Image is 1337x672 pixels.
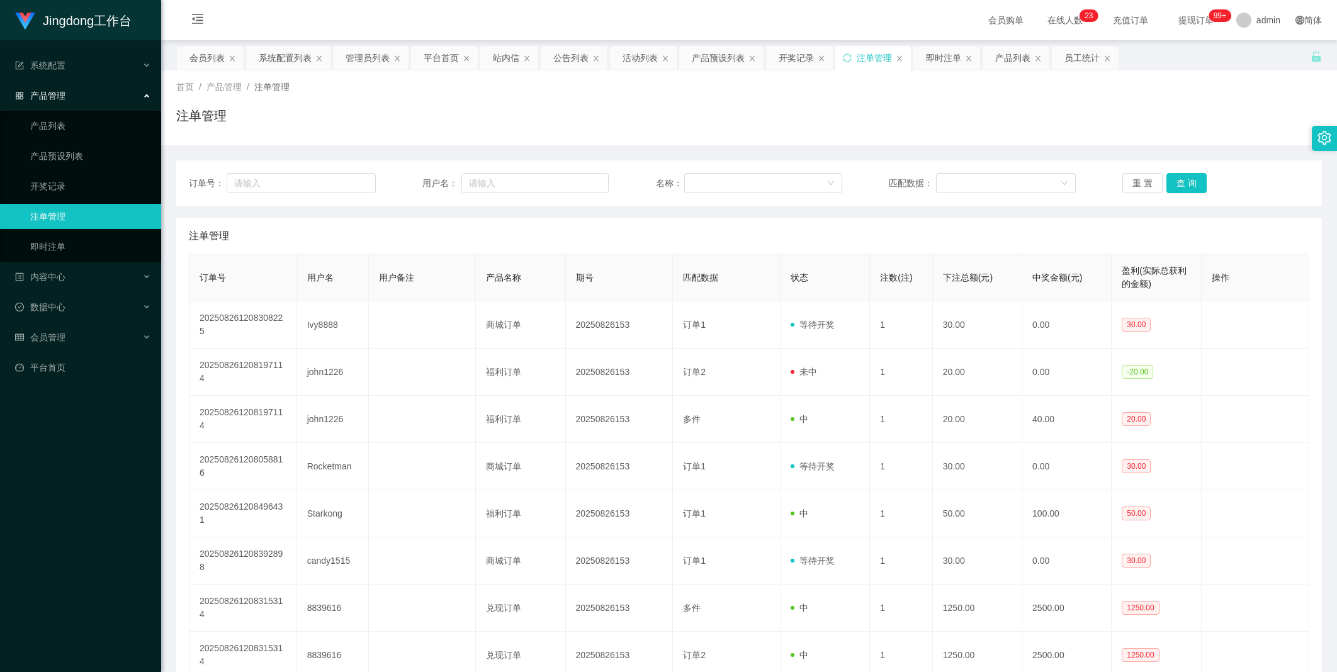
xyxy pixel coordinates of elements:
[189,490,297,537] td: 202508261208496431
[870,301,933,349] td: 1
[943,272,993,283] span: 下注总额(元)
[683,272,718,283] span: 匹配数据
[933,349,1022,396] td: 20.00
[476,349,565,396] td: 福利订单
[748,55,756,62] i: 图标: close
[1122,554,1151,568] span: 30.00
[227,173,376,193] input: 请输入
[43,1,132,41] h1: Jingdong工作台
[176,106,227,125] h1: 注单管理
[476,585,565,632] td: 兑现订单
[15,303,24,311] i: 图标: check-circle-o
[656,177,684,190] span: 名称：
[463,55,470,62] i: 图标: close
[880,272,912,283] span: 注数(注)
[15,91,65,101] span: 产品管理
[189,177,227,190] span: 订单号：
[791,556,835,566] span: 等待开奖
[523,55,531,62] i: 图标: close
[15,91,24,100] i: 图标: appstore-o
[1122,318,1151,332] span: 30.00
[307,272,334,283] span: 用户名
[566,396,674,443] td: 20250826153
[843,53,852,62] i: 图标: sync
[1032,272,1082,283] span: 中奖金额(元)
[933,443,1022,490] td: 30.00
[791,508,808,518] span: 中
[933,537,1022,585] td: 30.00
[1122,173,1163,193] button: 重 置
[199,82,201,92] span: /
[393,55,401,62] i: 图标: close
[189,301,297,349] td: 202508261208308225
[566,537,674,585] td: 20250826153
[228,55,236,62] i: 图标: close
[1122,365,1153,379] span: -20.00
[1172,16,1220,25] span: 提现订单
[15,272,65,282] span: 内容中心
[189,46,225,70] div: 会员列表
[1022,349,1112,396] td: 0.00
[1295,16,1304,25] i: 图标: global
[189,396,297,443] td: 202508261208197114
[896,55,903,62] i: 图标: close
[297,443,369,490] td: Rocketman
[346,46,390,70] div: 管理员列表
[259,46,312,70] div: 系统配置列表
[424,46,459,70] div: 平台首页
[1064,46,1100,70] div: 员工统计
[683,603,701,613] span: 多件
[189,585,297,632] td: 202508261208315314
[1022,396,1112,443] td: 40.00
[1107,16,1154,25] span: 充值订单
[476,537,565,585] td: 商城订单
[1311,51,1322,62] i: 图标: unlock
[566,349,674,396] td: 20250826153
[15,355,151,380] a: 图标: dashboard平台首页
[791,414,808,424] span: 中
[15,272,24,281] i: 图标: profile
[493,46,519,70] div: 站内信
[15,61,24,70] i: 图标: form
[15,15,132,25] a: Jingdong工作台
[30,234,151,259] a: 即时注单
[933,396,1022,443] td: 20.00
[683,367,706,377] span: 订单2
[476,396,565,443] td: 福利订单
[297,490,369,537] td: Starkong
[476,443,565,490] td: 商城订单
[1061,179,1068,188] i: 图标: down
[662,55,669,62] i: 图标: close
[1022,585,1112,632] td: 2500.00
[1034,55,1042,62] i: 图标: close
[247,82,249,92] span: /
[870,349,933,396] td: 1
[1022,490,1112,537] td: 100.00
[1103,55,1111,62] i: 图标: close
[189,443,297,490] td: 202508261208058816
[1022,443,1112,490] td: 0.00
[461,173,609,193] input: 请输入
[566,585,674,632] td: 20250826153
[553,46,589,70] div: 公告列表
[889,177,936,190] span: 匹配数据：
[566,443,674,490] td: 20250826153
[692,46,745,70] div: 产品预设列表
[30,143,151,169] a: 产品预设列表
[933,585,1022,632] td: 1250.00
[1166,173,1207,193] button: 查 询
[933,490,1022,537] td: 50.00
[476,490,565,537] td: 福利订单
[1089,9,1093,22] p: 3
[315,55,323,62] i: 图标: close
[15,302,65,312] span: 数据中心
[857,46,892,70] div: 注单管理
[206,82,242,92] span: 产品管理
[30,113,151,138] a: 产品列表
[15,60,65,70] span: 系统配置
[779,46,814,70] div: 开奖记录
[297,301,369,349] td: Ivy8888
[995,46,1030,70] div: 产品列表
[1085,9,1089,22] p: 2
[1212,272,1229,283] span: 操作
